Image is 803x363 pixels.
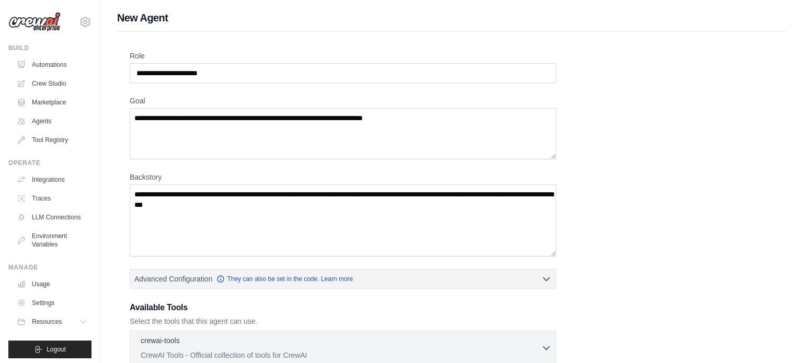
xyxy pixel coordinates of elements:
button: crewai-tools CrewAI Tools - Official collection of tools for CrewAI [134,335,552,360]
button: Resources [13,313,91,330]
a: Environment Variables [13,228,91,253]
div: Operate [8,159,91,167]
a: Automations [13,56,91,73]
a: Settings [13,295,91,311]
label: Backstory [130,172,556,182]
label: Role [130,51,556,61]
span: Resources [32,318,62,326]
span: Logout [47,345,66,354]
div: Build [8,44,91,52]
h3: Available Tools [130,301,556,314]
a: Crew Studio [13,75,91,92]
a: Traces [13,190,91,207]
img: Logo [8,12,61,32]
a: Integrations [13,171,91,188]
a: LLM Connections [13,209,91,226]
span: Advanced Configuration [134,274,212,284]
a: Marketplace [13,94,91,111]
button: Advanced Configuration They can also be set in the code. Learn more [130,270,556,288]
p: Select the tools that this agent can use. [130,316,556,326]
p: CrewAI Tools - Official collection of tools for CrewAI [141,350,541,360]
div: Manage [8,263,91,272]
a: They can also be set in the code. Learn more [216,275,353,283]
a: Usage [13,276,91,292]
p: crewai-tools [141,335,180,346]
label: Goal [130,96,556,106]
button: Logout [8,341,91,358]
a: Tool Registry [13,132,91,148]
h1: New Agent [117,10,786,25]
a: Agents [13,113,91,130]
